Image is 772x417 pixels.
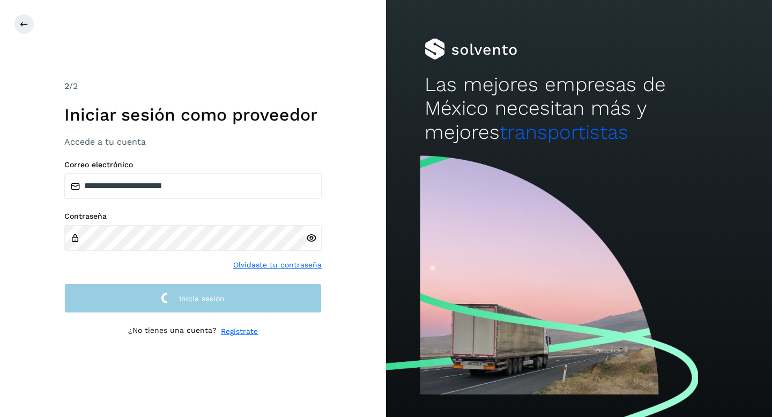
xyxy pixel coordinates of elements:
[64,81,69,91] span: 2
[64,212,322,221] label: Contraseña
[64,284,322,313] button: Inicia sesión
[425,73,733,144] h2: Las mejores empresas de México necesitan más y mejores
[64,80,322,93] div: /2
[64,160,322,169] label: Correo electrónico
[233,259,322,271] a: Olvidaste tu contraseña
[64,105,322,125] h1: Iniciar sesión como proveedor
[179,295,225,302] span: Inicia sesión
[64,137,322,147] h3: Accede a tu cuenta
[128,326,217,337] p: ¿No tienes una cuenta?
[221,326,258,337] a: Regístrate
[500,121,628,144] span: transportistas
